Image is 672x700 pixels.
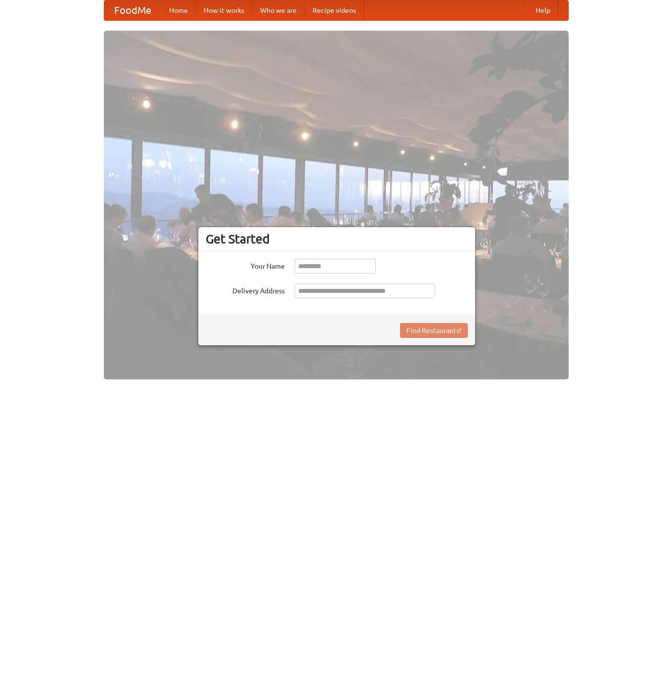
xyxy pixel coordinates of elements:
[528,0,558,20] a: Help
[305,0,364,20] a: Recipe videos
[104,0,161,20] a: FoodMe
[196,0,252,20] a: How it works
[400,323,468,338] button: Find Restaurants!
[206,259,285,271] label: Your Name
[252,0,305,20] a: Who we are
[206,283,285,296] label: Delivery Address
[161,0,196,20] a: Home
[206,232,468,246] h3: Get Started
